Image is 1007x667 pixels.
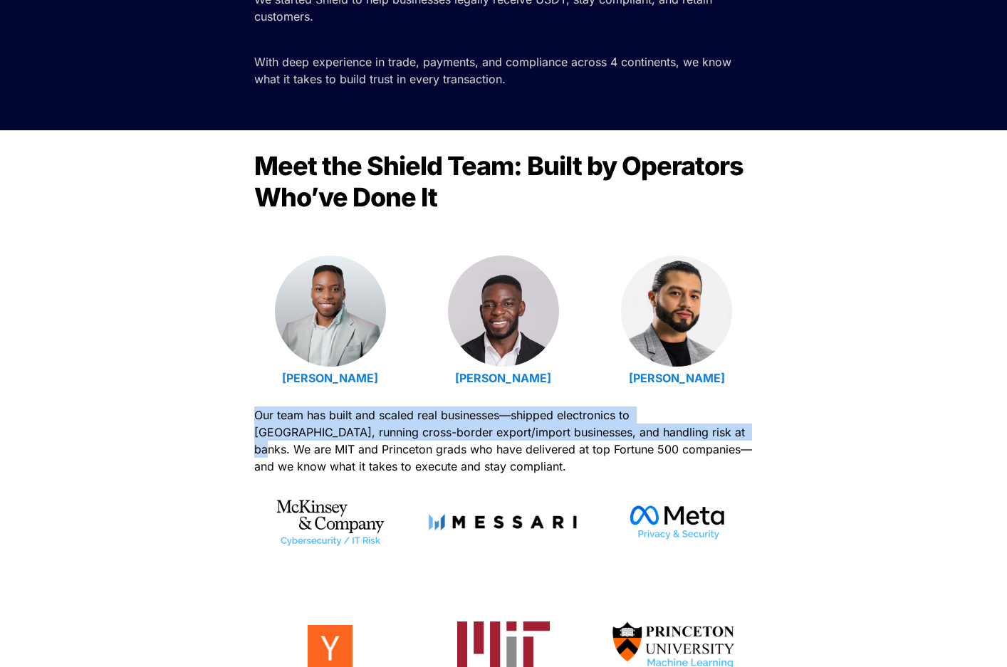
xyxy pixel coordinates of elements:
a: [PERSON_NAME] [455,371,551,385]
span: With deep experience in trade, payments, and compliance across 4 continents, we know what it take... [254,55,735,86]
a: [PERSON_NAME] [282,371,378,385]
span: Our team has built and scaled real businesses—shipped electronics to [GEOGRAPHIC_DATA], running c... [254,408,756,473]
span: Meet the Shield Team: Built by Operators Who’ve Done It [254,150,748,213]
a: [PERSON_NAME] [629,371,725,385]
